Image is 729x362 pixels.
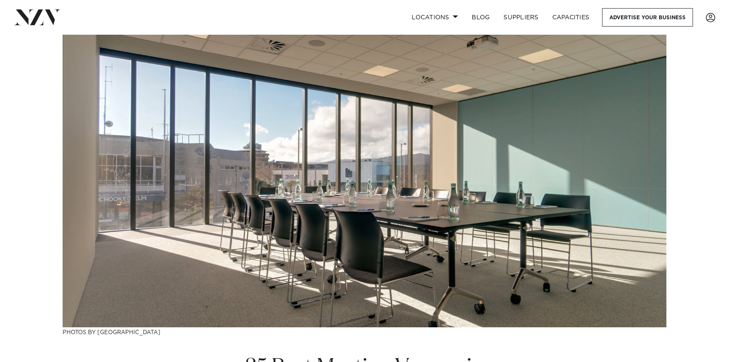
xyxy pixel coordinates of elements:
img: nzv-logo.png [14,9,60,25]
a: Advertise your business [602,8,693,27]
h3: Photos by [GEOGRAPHIC_DATA] [63,327,666,336]
a: Locations [405,8,465,27]
a: Capacities [545,8,596,27]
a: BLOG [465,8,497,27]
img: 25 Best Meeting Venues in Wellington [63,35,666,327]
a: SUPPLIERS [497,8,545,27]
